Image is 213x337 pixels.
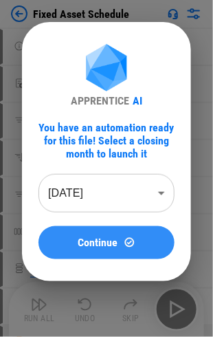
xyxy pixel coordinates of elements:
div: AI [133,94,142,107]
div: APPRENTICE [71,94,129,107]
div: [DATE] [38,174,175,213]
span: Continue [78,237,118,248]
div: You have an automation ready for this file! Select a closing month to launch it [38,121,175,160]
img: Continue [124,237,135,248]
img: Apprentice AI [79,44,134,94]
button: ContinueContinue [38,226,175,259]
